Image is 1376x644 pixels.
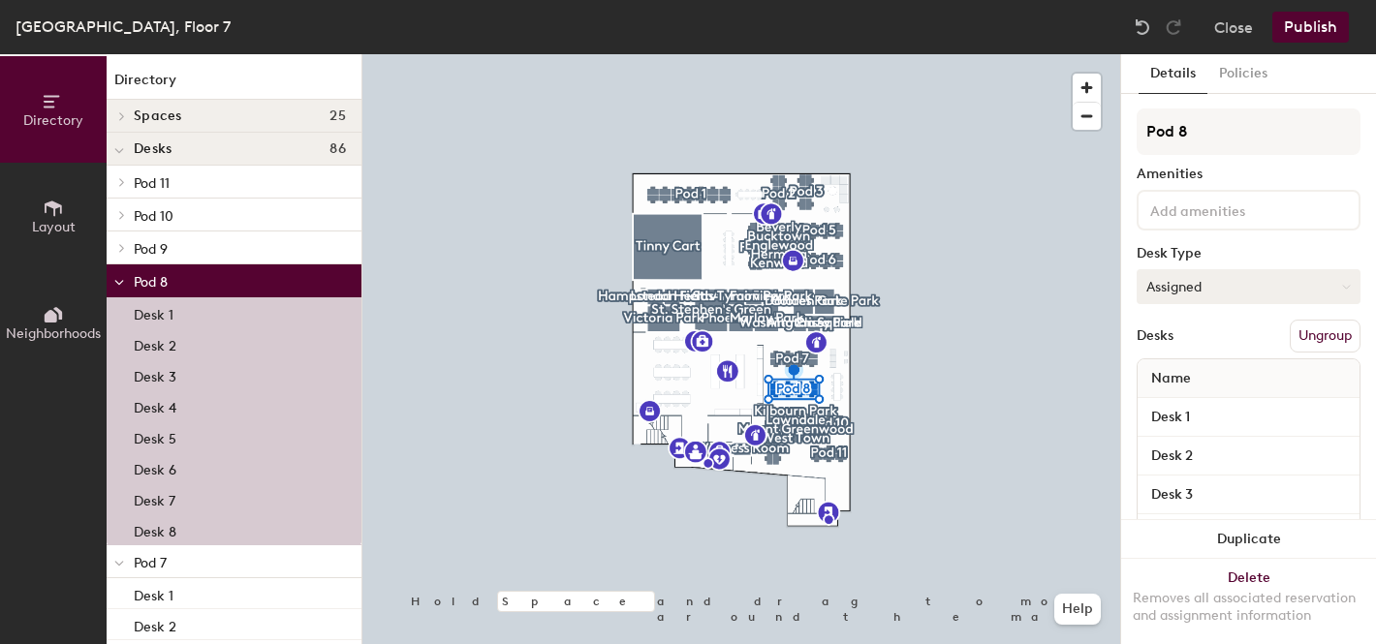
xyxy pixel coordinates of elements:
h1: Directory [107,70,361,100]
span: Desks [134,141,172,157]
button: Duplicate [1121,520,1376,559]
input: Add amenities [1146,198,1321,221]
button: Details [1139,54,1207,94]
button: Publish [1272,12,1349,43]
div: Removes all associated reservation and assignment information [1133,590,1364,625]
button: DeleteRemoves all associated reservation and assignment information [1121,559,1376,644]
button: Help [1054,594,1101,625]
input: Unnamed desk [1141,481,1356,508]
p: Desk 4 [134,394,176,416]
p: Desk 1 [134,582,173,604]
span: Pod 11 [134,175,170,192]
p: Desk 5 [134,425,176,447]
p: Desk 3 [134,363,176,385]
p: Desk 2 [134,332,176,354]
p: Desk 8 [134,518,176,540]
p: Desk 1 [134,301,173,323]
input: Unnamed desk [1141,404,1356,431]
span: Name [1141,361,1201,396]
p: Desk 6 [134,456,176,478]
div: Desk Type [1137,246,1360,261]
input: Unnamed desk [1141,443,1356,470]
span: Directory [23,112,83,129]
span: Layout [32,219,76,235]
span: 86 [329,141,346,157]
button: Assigned [1137,269,1360,304]
button: Close [1214,12,1253,43]
span: Pod 10 [134,208,173,225]
p: Desk 7 [134,487,175,509]
span: Pod 8 [134,274,168,291]
div: [GEOGRAPHIC_DATA], Floor 7 [16,15,231,39]
div: Desks [1137,328,1173,344]
span: 25 [329,108,346,124]
button: Ungroup [1290,320,1360,353]
div: Amenities [1137,167,1360,182]
button: Policies [1207,54,1279,94]
img: Redo [1164,17,1183,37]
img: Undo [1133,17,1152,37]
p: Desk 2 [134,613,176,635]
span: Neighborhoods [6,325,101,342]
span: Pod 7 [134,555,167,571]
span: Pod 9 [134,241,168,258]
span: Spaces [134,108,182,124]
